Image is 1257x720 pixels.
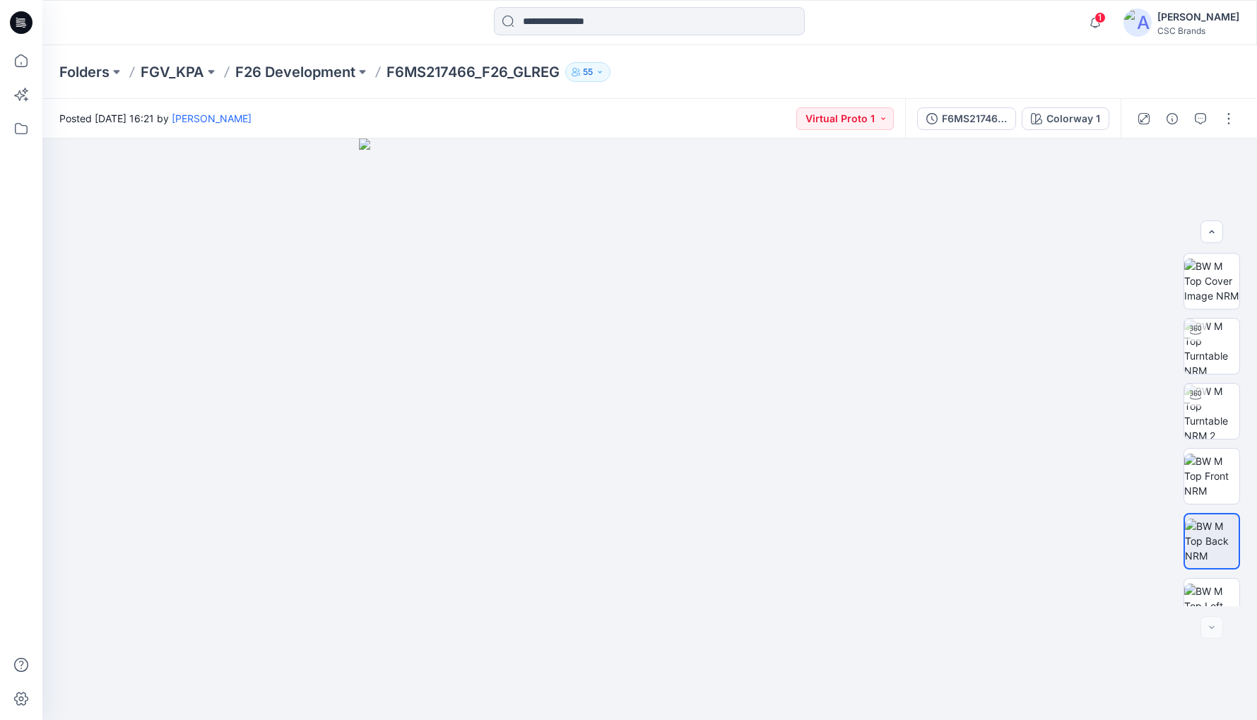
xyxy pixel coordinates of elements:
[1161,107,1184,130] button: Details
[1184,319,1239,374] img: BW M Top Turntable NRM
[1185,519,1239,563] img: BW M Top Back NRM
[565,62,610,82] button: 55
[1157,25,1239,36] div: CSC Brands
[1157,8,1239,25] div: [PERSON_NAME]
[1022,107,1109,130] button: Colorway 1
[1046,111,1100,126] div: Colorway 1
[1184,384,1239,439] img: BW M Top Turntable NRM 2
[59,62,110,82] a: Folders
[1123,8,1152,37] img: avatar
[1184,584,1239,628] img: BW M Top Left NRM
[359,138,940,720] img: eyJhbGciOiJIUzI1NiIsImtpZCI6IjAiLCJzbHQiOiJzZXMiLCJ0eXAiOiJKV1QifQ.eyJkYXRhIjp7InR5cGUiOiJzdG9yYW...
[1184,454,1239,498] img: BW M Top Front NRM
[235,62,355,82] a: F26 Development
[583,64,593,80] p: 55
[1184,259,1239,303] img: BW M Top Cover Image NRM
[386,62,560,82] p: F6MS217466_F26_GLREG
[172,112,252,124] a: [PERSON_NAME]
[141,62,204,82] a: FGV_KPA
[942,111,1007,126] div: F6MS217466_F26_GLREG_VP1
[59,111,252,126] span: Posted [DATE] 16:21 by
[917,107,1016,130] button: F6MS217466_F26_GLREG_VP1
[1094,12,1106,23] span: 1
